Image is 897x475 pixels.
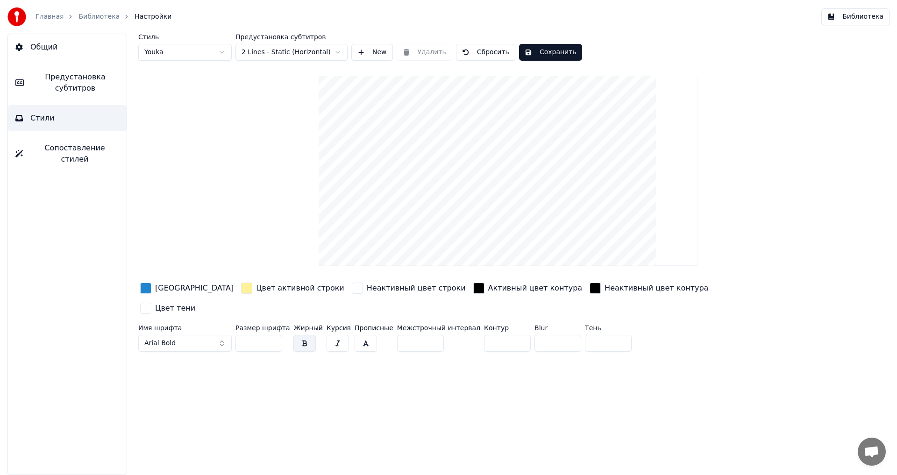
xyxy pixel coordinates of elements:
label: Blur [534,325,581,331]
button: Цвет тени [138,301,197,316]
label: Тень [585,325,632,331]
div: Неактивный цвет строки [367,283,466,294]
label: Имя шрифта [138,325,232,331]
button: Общий [8,34,127,60]
div: Активный цвет контура [488,283,583,294]
nav: breadcrumb [36,12,171,21]
a: Главная [36,12,64,21]
button: Неактивный цвет контура [588,281,710,296]
img: youka [7,7,26,26]
div: Открытый чат [858,438,886,466]
div: Цвет активной строки [256,283,344,294]
button: [GEOGRAPHIC_DATA] [138,281,235,296]
span: Настройки [135,12,171,21]
span: Сопоставление стилей [30,142,119,165]
button: Неактивный цвет строки [350,281,468,296]
button: Библиотека [821,8,890,25]
label: Жирный [293,325,322,331]
button: Сопоставление стилей [8,135,127,172]
div: Цвет тени [155,303,195,314]
button: Активный цвет контура [471,281,584,296]
button: Сохранить [519,44,582,61]
span: Общий [30,42,57,53]
button: Стили [8,105,127,131]
label: Межстрочный интервал [397,325,480,331]
label: Предустановка субтитров [235,34,348,40]
label: Прописные [355,325,393,331]
div: Неактивный цвет контура [605,283,708,294]
label: Курсив [327,325,351,331]
span: Arial Bold [144,339,176,348]
button: Предустановка субтитров [8,64,127,101]
label: Контур [484,325,531,331]
span: Стили [30,113,55,124]
label: Размер шрифта [235,325,290,331]
label: Стиль [138,34,232,40]
a: Библиотека [78,12,120,21]
span: Предустановка субтитров [31,71,119,94]
div: [GEOGRAPHIC_DATA] [155,283,234,294]
button: Цвет активной строки [239,281,346,296]
button: Сбросить [456,44,515,61]
button: New [351,44,393,61]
